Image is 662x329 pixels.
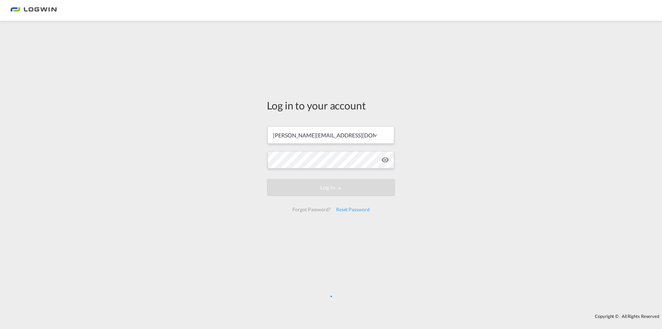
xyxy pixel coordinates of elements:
input: Enter email/phone number [268,126,394,144]
button: LOGIN [267,179,395,196]
md-icon: icon-eye-off [381,156,389,164]
img: bc73a0e0d8c111efacd525e4c8ad7d32.png [10,3,57,18]
div: Reset Password [333,203,372,216]
div: Forgot Password? [290,203,333,216]
div: Log in to your account [267,98,395,113]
